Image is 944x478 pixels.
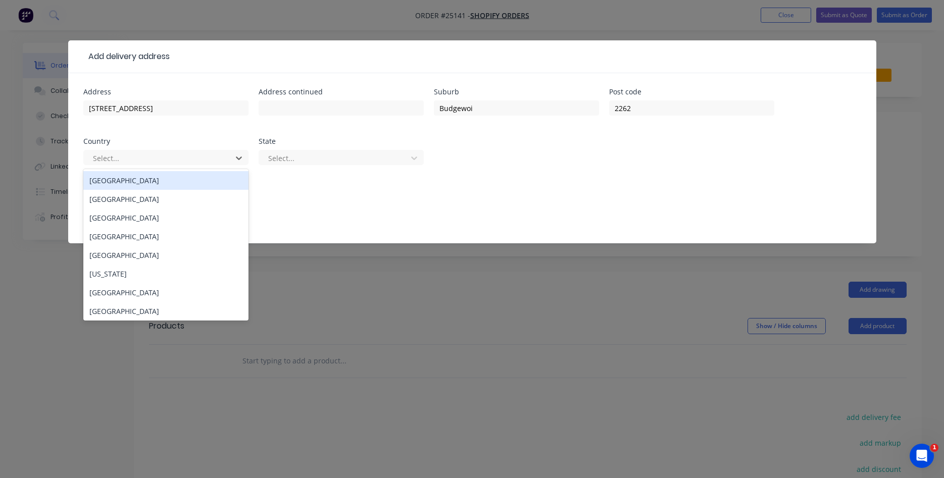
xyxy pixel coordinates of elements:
div: [GEOGRAPHIC_DATA] [83,190,249,208]
div: State [259,138,424,145]
div: [US_STATE] [83,264,249,283]
div: [GEOGRAPHIC_DATA] [83,246,249,264]
div: Suburb [434,88,599,95]
div: Address continued [259,88,424,95]
div: [GEOGRAPHIC_DATA] [83,302,249,321]
div: Address [83,88,249,95]
div: Add delivery address [83,50,170,63]
div: Country [83,138,249,145]
div: [GEOGRAPHIC_DATA] [83,208,249,227]
iframe: Intercom live chat [910,444,934,468]
div: [GEOGRAPHIC_DATA] [83,171,249,190]
div: [GEOGRAPHIC_DATA] [83,283,249,302]
div: [GEOGRAPHIC_DATA] [83,227,249,246]
span: 1 [930,444,938,452]
div: Post code [609,88,774,95]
